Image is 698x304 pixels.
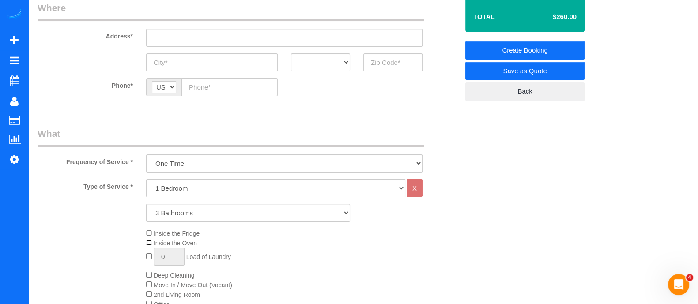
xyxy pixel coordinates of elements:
[465,41,585,60] a: Create Booking
[154,240,197,247] span: Inside the Oven
[686,274,693,281] span: 4
[5,9,23,21] img: Automaid Logo
[668,274,689,295] iframe: Intercom live chat
[154,281,232,289] span: Move In / Move Out (Vacant)
[38,1,424,21] legend: Where
[181,78,278,96] input: Phone*
[31,154,140,166] label: Frequency of Service *
[154,230,200,237] span: Inside the Fridge
[31,78,140,90] label: Phone*
[465,82,585,101] a: Back
[154,291,200,298] span: 2nd Living Room
[363,53,423,71] input: Zip Code*
[465,62,585,80] a: Save as Quote
[31,179,140,191] label: Type of Service *
[526,13,577,21] h4: $260.00
[473,13,495,20] strong: Total
[38,127,424,147] legend: What
[146,53,278,71] input: City*
[31,29,140,41] label: Address*
[186,253,231,260] span: Load of Laundry
[154,272,195,279] span: Deep Cleaning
